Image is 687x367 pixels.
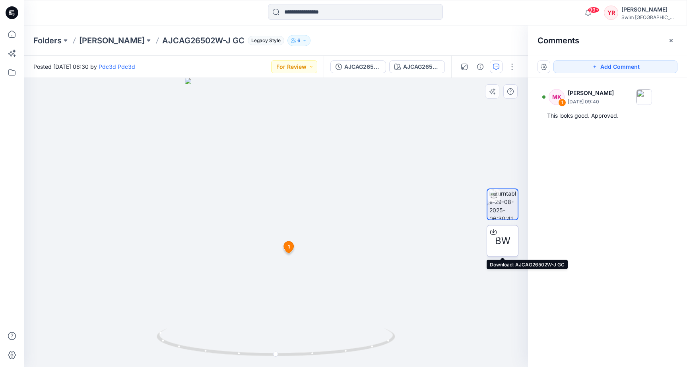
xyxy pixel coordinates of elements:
[33,35,62,46] a: Folders
[33,62,135,71] span: Posted [DATE] 06:30 by
[568,98,614,106] p: [DATE] 09:40
[403,62,440,71] div: AJCAG26502W-J GC
[588,7,600,13] span: 99+
[344,62,381,71] div: AJCAG26502W-J GC
[547,111,668,120] div: This looks good. Approved.
[99,63,135,70] a: Pdc3d Pdc3d
[568,88,614,98] p: [PERSON_NAME]
[474,60,487,73] button: Details
[248,36,284,45] span: Legacy Style
[495,234,510,248] span: BW
[549,89,565,105] div: MK
[389,60,445,73] button: AJCAG26502W-J GC
[621,5,677,14] div: [PERSON_NAME]
[330,60,386,73] button: AJCAG26502W-J GC
[538,36,579,45] h2: Comments
[245,35,284,46] button: Legacy Style
[79,35,145,46] a: [PERSON_NAME]
[621,14,677,20] div: Swim [GEOGRAPHIC_DATA]
[162,35,245,46] p: AJCAG26502W-J GC
[287,35,311,46] button: 6
[558,99,566,107] div: 1
[604,6,618,20] div: YR
[553,60,677,73] button: Add Comment
[297,36,301,45] p: 6
[489,189,518,219] img: turntable-29-08-2025-06:30:41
